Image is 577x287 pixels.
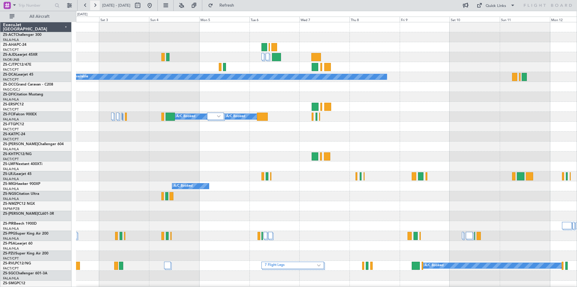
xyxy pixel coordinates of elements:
a: FALA/HLA [3,117,19,122]
button: Quick Links [474,1,518,10]
a: FAGC/GCJ [3,87,20,92]
a: ZS-[PERSON_NAME]CL601-3R [3,212,54,216]
a: ZS-LMFNextant 400XTi [3,162,42,166]
a: ZS-ERSPC12 [3,103,24,106]
a: ZS-LRJLearjet 45 [3,172,32,176]
a: ZS-FTGPC12 [3,123,24,126]
a: ZS-CJTPC12/47E [3,63,31,67]
span: ZS-LMF [3,162,16,166]
a: ZS-PSALearjet 60 [3,242,32,245]
a: ZS-NGSCitation Ultra [3,192,39,196]
a: FACT/CPT [3,137,19,142]
a: FACT/CPT [3,256,19,261]
a: ZS-PIRBeech 1900D [3,222,37,226]
span: ZS-FCI [3,113,14,116]
input: Trip Number [18,1,53,10]
span: ZS-KAT [3,133,15,136]
a: ZS-SMGPC12 [3,282,25,285]
a: ZS-AJDLearjet 45XR [3,53,38,57]
a: FACT/CPT [3,127,19,132]
div: A/C Booked [174,182,193,191]
span: ZS-FTG [3,123,15,126]
a: FALA/HLA [3,197,19,201]
a: FALA/HLA [3,177,19,181]
a: ZS-DFICitation Mustang [3,93,43,96]
span: ZS-DFI [3,93,14,96]
a: FAPM/PZB [3,207,20,211]
a: ZS-PZUSuper King Air 200 [3,252,48,255]
span: ZS-RVL [3,262,15,265]
span: ZS-PZU [3,252,15,255]
div: A/C Booked [425,261,444,270]
a: ZS-KATPC-24 [3,133,25,136]
span: All Aircraft [16,14,63,19]
span: [DATE] - [DATE] [102,3,130,8]
a: FACT/CPT [3,157,19,161]
div: A/C Booked [226,112,245,121]
label: 7 Flight Legs [265,263,317,268]
span: ZS-DCA [3,73,16,76]
a: ZS-[PERSON_NAME]Challenger 604 [3,142,64,146]
a: FACT/CPT [3,77,19,82]
div: Fri 9 [400,17,450,22]
span: ZS-AHA [3,43,17,47]
a: ZS-PPGSuper King Air 200 [3,232,48,236]
span: ZS-MIG [3,182,15,186]
a: FALA/HLA [3,246,19,251]
span: ZS-ERS [3,103,15,106]
a: ZS-AHAPC-24 [3,43,26,47]
a: ZS-DCALearjet 45 [3,73,33,76]
a: FALA/HLA [3,38,19,42]
span: ZS-SGC [3,272,16,275]
span: ZS-CJT [3,63,15,67]
a: FAOR/JNB [3,58,19,62]
span: ZS-ACT [3,33,16,37]
div: [DATE] [77,12,87,17]
div: Tue 6 [249,17,300,22]
div: Sun 4 [149,17,199,22]
img: arrow-gray.svg [317,264,321,267]
span: ZS-PIR [3,222,14,226]
div: Thu 8 [350,17,400,22]
a: ZS-DCCGrand Caravan - C208 [3,83,53,86]
div: Sat 10 [450,17,500,22]
span: ZS-NMZ [3,202,17,206]
a: FALA/HLA [3,167,19,171]
a: FALA/HLA [3,147,19,151]
span: ZS-KHT [3,152,16,156]
span: ZS-PPG [3,232,15,236]
span: ZS-DCC [3,83,16,86]
div: Sat 3 [99,17,149,22]
button: Refresh [205,1,241,10]
div: Sun 11 [500,17,550,22]
a: ZS-MIGHawker 900XP [3,182,40,186]
div: Quick Links [486,3,506,9]
a: FACT/CPT [3,48,19,52]
a: FALA/HLA [3,276,19,281]
span: ZS-PSA [3,242,15,245]
button: All Aircraft [7,12,65,21]
span: ZS-[PERSON_NAME] [3,142,38,146]
div: Wed 7 [299,17,350,22]
span: ZS-AJD [3,53,16,57]
a: FALA/HLA [3,187,19,191]
span: ZS-[PERSON_NAME] [3,212,38,216]
img: arrow-gray.svg [217,115,221,117]
span: ZS-SMG [3,282,17,285]
a: ZS-RVLPC12/NG [3,262,31,265]
a: ZS-ACTChallenger 300 [3,33,41,37]
span: ZS-LRJ [3,172,14,176]
span: Refresh [214,3,240,8]
a: ZS-FCIFalcon 900EX [3,113,37,116]
a: FACT/CPT [3,266,19,271]
a: FACT/CPT [3,67,19,72]
a: ZS-KHTPC12/NG [3,152,32,156]
div: Mon 5 [199,17,249,22]
a: FALA/HLA [3,226,19,231]
a: FALA/HLA [3,97,19,102]
a: FALA/HLA [3,236,19,241]
span: ZS-NGS [3,192,16,196]
a: FACT/CPT [3,107,19,112]
a: ZS-NMZPC12 NGX [3,202,35,206]
div: A/C Booked [176,112,195,121]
